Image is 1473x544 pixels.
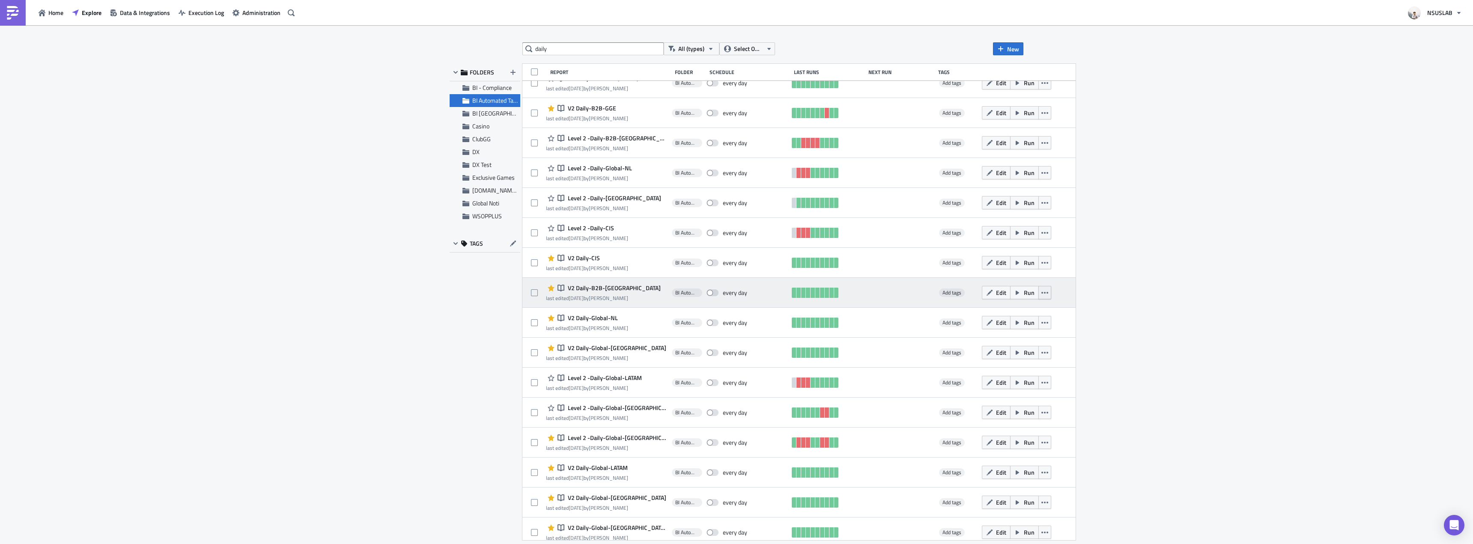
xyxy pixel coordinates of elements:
div: last edited by [PERSON_NAME] [546,145,668,152]
span: BI Automated Tableau Reporting [675,199,699,206]
span: BI Automated Tableau Reporting [675,379,699,386]
div: last edited by [PERSON_NAME] [546,325,628,331]
span: Add tags [942,288,961,297]
button: Run [1010,406,1039,419]
span: BI Automated Tableau Reporting [675,469,699,476]
div: every day [723,349,747,357]
span: Run [1024,408,1035,417]
button: Edit [982,406,1011,419]
div: every day [723,529,747,536]
span: GGPOKER.CA Noti [472,186,529,195]
span: Add tags [942,199,961,207]
button: Run [1010,256,1039,269]
span: Add tags [942,79,961,87]
button: Run [1010,346,1039,359]
span: BI Automated Tableau Reporting [675,349,699,356]
div: last edited by [PERSON_NAME] [546,115,628,122]
div: every day [723,229,747,237]
button: Run [1010,526,1039,539]
span: Edit [996,168,1006,177]
span: Edit [996,438,1006,447]
button: Data & Integrations [106,6,174,19]
button: Edit [982,166,1011,179]
span: Edit [996,378,1006,387]
span: Edit [996,108,1006,117]
span: Run [1024,498,1035,507]
div: Folder [675,69,705,75]
time: 2025-05-07T17:30:43Z [569,84,584,92]
span: BI Automated Tableau Reporting [472,96,553,105]
span: BI Automated Tableau Reporting [675,319,699,326]
time: 2025-05-08T14:46:06Z [569,474,584,482]
span: Run [1024,318,1035,327]
span: Administration [242,8,280,17]
span: Add tags [939,199,965,207]
div: last edited by [PERSON_NAME] [546,445,668,451]
span: Add tags [939,109,965,117]
span: Add tags [939,378,965,387]
img: PushMetrics [6,6,20,20]
span: Add tags [942,378,961,386]
button: Edit [982,256,1011,269]
div: every day [723,499,747,506]
span: Edit [996,528,1006,537]
span: BI Automated Tableau Reporting [675,80,699,86]
span: V2 Daily-Global-LATAM [566,464,628,472]
div: Schedule [710,69,790,75]
span: Level 2 -Daily-UK [566,194,661,202]
time: 2025-05-08T14:04:32Z [569,534,584,542]
span: Add tags [942,348,961,357]
span: Home [48,8,63,17]
button: Run [1010,436,1039,449]
span: V2 Daily-Global-NL [566,314,618,322]
span: Add tags [942,498,961,506]
span: Run [1024,228,1035,237]
time: 2025-01-02T22:07:23Z [569,444,584,452]
span: BI Toronto [472,109,534,118]
button: Edit [982,136,1011,149]
span: Level 2 -Daily-Global-Canada-Rest [566,434,668,442]
span: Level 2 -Daily-Global-Poland [566,404,668,412]
time: 2025-05-08T14:54:43Z [569,504,584,512]
button: Edit [982,286,1011,299]
span: DX Test [472,160,492,169]
button: Explore [68,6,106,19]
time: 2025-05-08T15:04:32Z [569,354,584,362]
span: V2 Daily-B2B-GGE [566,104,616,112]
span: Execution Log [188,8,224,17]
div: every day [723,199,747,207]
div: last edited by [PERSON_NAME] [546,175,632,181]
div: last edited by [PERSON_NAME] [546,235,628,241]
span: Level 2 -Daily-B2B-Brazil [566,134,668,142]
input: Search Reports [522,42,664,55]
span: Run [1024,468,1035,477]
span: Edit [996,318,1006,327]
span: Add tags [939,318,965,327]
span: BI Automated Tableau Reporting [675,289,699,296]
button: Run [1010,136,1039,149]
span: Run [1024,198,1035,207]
span: ClubGG [472,134,491,143]
span: Run [1024,108,1035,117]
time: 2025-01-03T21:11:43Z [569,264,584,272]
span: Run [1024,348,1035,357]
span: Casino [472,122,489,131]
div: every day [723,379,747,386]
button: Edit [982,316,1011,329]
button: Edit [982,496,1011,509]
span: BI Automated Tableau Reporting [675,439,699,446]
span: Level 2 -Daily-Global-NL [566,164,632,172]
time: 2025-01-03T21:38:22Z [569,174,584,182]
button: Run [1010,226,1039,239]
span: DX [472,147,480,156]
button: Administration [228,6,285,19]
div: every day [723,139,747,147]
span: Level 2 -Daily-CIS [566,224,614,232]
span: Add tags [939,139,965,147]
div: last edited by [PERSON_NAME] [546,415,668,421]
button: Edit [982,106,1011,119]
span: Run [1024,78,1035,87]
time: 2025-01-03T21:34:22Z [569,204,584,212]
button: Edit [982,226,1011,239]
